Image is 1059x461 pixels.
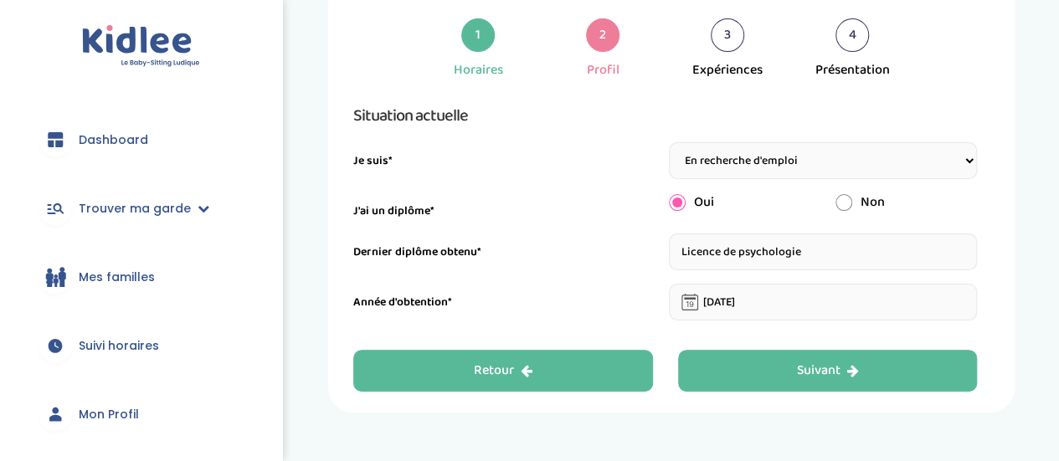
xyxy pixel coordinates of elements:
[678,350,978,392] button: Suivant
[25,178,257,238] a: Trouver ma garde
[353,202,434,220] label: J'ai un diplôme*
[79,131,148,149] span: Dashboard
[79,200,191,218] span: Trouver ma garde
[692,60,763,80] div: Expériences
[79,337,159,355] span: Suivi horaires
[815,60,890,80] div: Présentation
[669,233,978,270] input: Indique l'intitulé de ton diplôme
[353,350,653,392] button: Retour
[353,294,452,311] label: Année d'obtention*
[711,18,744,52] div: 3
[587,60,619,80] div: Profil
[454,60,503,80] div: Horaires
[474,361,532,381] div: Retour
[823,192,990,213] div: Non
[25,315,257,376] a: Suivi horaires
[79,269,155,286] span: Mes familles
[669,284,978,320] input: Date
[835,18,869,52] div: 4
[656,192,823,213] div: Oui
[25,247,257,307] a: Mes familles
[796,361,858,381] div: Suivant
[353,102,977,129] h3: Situation actuelle
[82,25,200,68] img: logo.svg
[353,243,481,261] label: Dernier diplôme obtenu*
[461,18,495,52] div: 1
[586,18,619,52] div: 2
[353,152,393,170] label: Je suis*
[25,384,257,444] a: Mon Profil
[25,110,257,170] a: Dashboard
[79,406,139,423] span: Mon Profil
